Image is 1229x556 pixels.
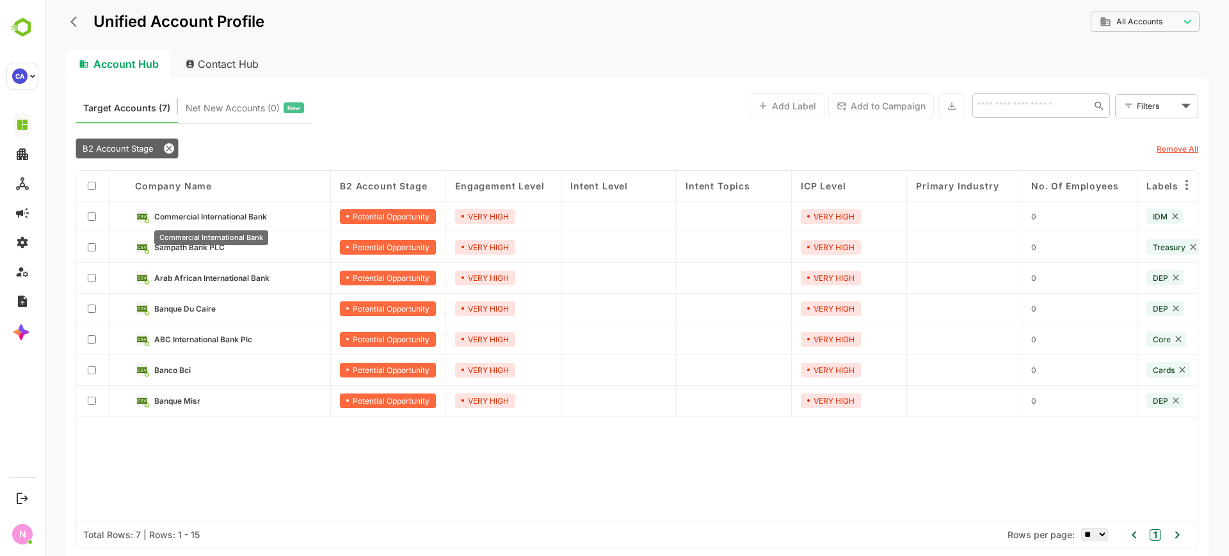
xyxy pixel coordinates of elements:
div: Contact Hub [131,50,225,78]
span: Known accounts you’ve identified to target - imported from CRM, Offline upload, or promoted from ... [38,100,125,116]
div: VERY HIGH [410,271,470,285]
button: Add Label [705,93,780,118]
span: Arab African International Bank [109,273,225,283]
button: Export the selected data as CSV [894,93,920,118]
u: Remove All [1112,144,1153,154]
span: IDM [1108,212,1123,221]
div: VERY HIGH [756,363,816,377]
span: 0 [986,365,992,375]
div: Potential Opportunity [295,363,391,377]
span: B2 Account Stage [295,180,382,191]
span: 0 [986,304,992,314]
span: Company name [90,180,167,191]
span: ICP Level [756,180,801,191]
div: VERY HIGH [756,393,816,408]
span: 0 [986,242,992,252]
span: 0 [986,335,992,344]
span: Treasury [1108,242,1141,252]
div: VERY HIGH [756,240,816,255]
div: VERY HIGH [410,240,470,255]
div: VERY HIGH [410,301,470,316]
div: CA [12,68,28,84]
span: DEP [1108,273,1123,283]
span: Rows per page: [963,529,1030,540]
span: B2 Account Stage [38,143,109,154]
span: Primary Industry [871,180,954,191]
span: Banque Du Caire [109,304,171,314]
div: Account Hub [20,50,125,78]
button: Logout [13,489,31,507]
img: BambooboxLogoMark.f1c84d78b4c51b1a7b5f700c9845e183.svg [6,15,39,40]
div: Treasury [1102,239,1156,255]
span: New [243,100,255,116]
span: Intent Level [526,180,583,191]
div: IDM [1102,209,1138,224]
span: ABC International Bank Plc [109,335,207,344]
div: B2 Account Stage [31,138,134,159]
div: Cards [1102,362,1145,377]
p: Unified Account Profile [49,14,220,29]
span: Banque Misr [109,396,156,406]
div: DEP [1102,301,1139,316]
span: DEP [1108,304,1123,314]
div: All Accounts [1046,10,1155,35]
div: DEP [1102,393,1139,408]
div: DEP [1102,270,1139,285]
span: DEP [1108,396,1123,406]
span: Sampath Bank PLC [109,242,180,252]
button: Add to Campaign [783,93,889,118]
div: VERY HIGH [756,301,816,316]
button: back [22,12,42,31]
div: VERY HIGH [410,332,470,347]
div: VERY HIGH [756,332,816,347]
div: Filters [1091,92,1153,119]
span: Core [1108,335,1126,344]
div: VERY HIGH [410,209,470,224]
div: Filters [1092,99,1133,113]
span: Net New Accounts ( 0 ) [141,100,235,116]
div: Commercial International Bank [109,230,223,245]
span: Commercial International Bank [109,212,222,221]
div: Potential Opportunity [295,240,391,255]
span: 0 [986,212,992,221]
span: Banco Bci [109,365,146,375]
span: All Accounts [1072,17,1118,26]
div: Potential Opportunity [295,332,391,347]
span: 0 [986,273,992,283]
div: N [12,524,33,544]
div: Newly surfaced ICP-fit accounts from Intent, Website, LinkedIn, and other engagement signals. [141,100,259,116]
span: No. of Employees [986,180,1073,191]
span: 0 [986,396,992,406]
div: Total Rows: 7 | Rows: 1 - 15 [38,529,155,540]
div: VERY HIGH [410,363,470,377]
div: VERY HIGH [756,271,816,285]
span: Engagement Level [410,180,499,191]
div: Potential Opportunity [295,271,391,285]
span: Cards [1108,365,1130,375]
span: Intent Topics [641,180,705,191]
div: Potential Opportunity [295,209,391,224]
button: 1 [1105,529,1116,541]
div: VERY HIGH [756,209,816,224]
div: All Accounts [1055,16,1134,28]
span: Labels [1102,180,1134,191]
div: VERY HIGH [410,393,470,408]
div: Potential Opportunity [295,301,391,316]
div: Core [1102,331,1141,347]
div: Potential Opportunity [295,393,391,408]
